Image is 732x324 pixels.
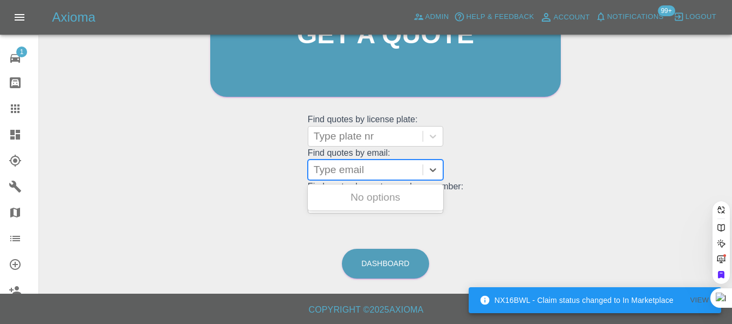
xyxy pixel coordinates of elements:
span: 1 [16,47,27,57]
a: Dashboard [342,249,429,279]
button: Notifications [593,9,666,25]
div: No options [308,187,443,208]
span: 99+ [658,5,675,16]
grid: Find quotes by email: [308,148,463,180]
a: Account [537,9,593,26]
span: Notifications [607,11,664,23]
span: Admin [425,11,449,23]
div: NX16BWL - Claim status changed to In Marketplace [480,290,673,310]
grid: Find quotes by customer phone number: [308,182,463,214]
button: Help & Feedback [451,9,536,25]
span: Logout [685,11,716,23]
button: Open drawer [7,4,33,30]
h5: Axioma [52,9,95,26]
button: Logout [671,9,719,25]
span: Help & Feedback [466,11,534,23]
grid: Find quotes by license plate: [308,115,463,147]
h6: Copyright © 2025 Axioma [9,302,723,318]
span: Account [554,11,590,24]
a: Admin [411,9,452,25]
button: View [682,292,717,309]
